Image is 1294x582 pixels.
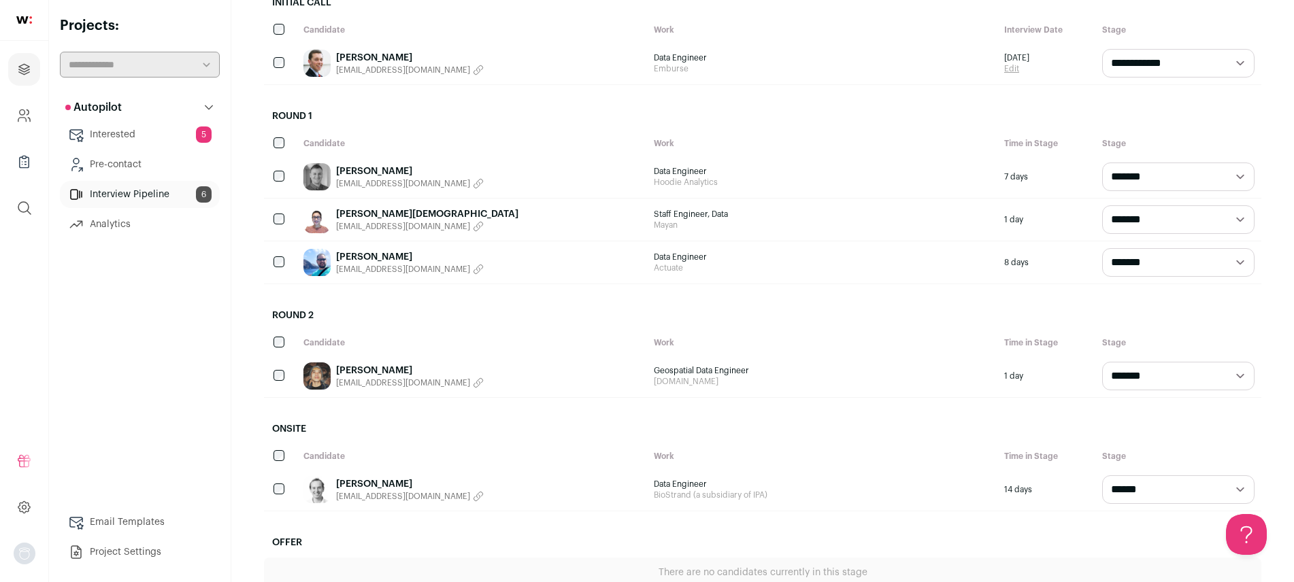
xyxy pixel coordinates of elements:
img: 2ad1e4f078ec39efbad5f5c8aad166084ed6498577fa646729ea8f547dc5a3bc.jpg [303,362,331,390]
span: Emburse [654,63,991,74]
div: 1 day [997,199,1095,241]
button: [EMAIL_ADDRESS][DOMAIN_NAME] [336,65,484,75]
div: Work [647,18,997,42]
img: c55524008a48dab13bed43684c038a839f3ae93f3647f8fa78565b61a90609aa [303,476,331,503]
button: [EMAIL_ADDRESS][DOMAIN_NAME] [336,221,518,232]
h2: Round 2 [264,301,1261,330]
span: [EMAIL_ADDRESS][DOMAIN_NAME] [336,264,470,275]
span: Data Engineer [654,52,991,63]
span: Data Engineer [654,252,991,262]
a: [PERSON_NAME] [336,51,484,65]
a: [PERSON_NAME] [336,250,484,264]
a: Company and ATS Settings [8,99,40,132]
div: Candidate [297,330,647,355]
button: Autopilot [60,94,220,121]
div: Stage [1095,131,1261,156]
a: [PERSON_NAME][DEMOGRAPHIC_DATA] [336,207,518,221]
a: Company Lists [8,145,40,178]
button: [EMAIL_ADDRESS][DOMAIN_NAME] [336,491,484,502]
button: Open dropdown [14,543,35,564]
a: Analytics [60,211,220,238]
a: [PERSON_NAME] [336,477,484,491]
a: [PERSON_NAME] [336,165,484,178]
img: 86444610268cee0384216f7961594ba4c2a26ae2ce146870cea8a7ec9d84efd3 [303,206,331,233]
div: Stage [1095,18,1261,42]
span: BioStrand (a subsidiary of IPA) [654,490,991,500]
div: Work [647,330,997,355]
div: Interview Date [997,18,1095,42]
div: Candidate [297,131,647,156]
span: [DATE] [1004,52,1029,63]
span: [EMAIL_ADDRESS][DOMAIN_NAME] [336,178,470,189]
span: 6 [196,186,212,203]
span: Data Engineer [654,479,991,490]
span: Geospatial Data Engineer [654,365,991,376]
div: Candidate [297,18,647,42]
img: 54369ea3bec04e9c056eefe4edb593ea465e4f35392ac0881837519d7a4c712f [303,50,331,77]
div: Time in Stage [997,330,1095,355]
a: Email Templates [60,509,220,536]
h2: Round 1 [264,101,1261,131]
div: Candidate [297,444,647,468]
img: afb1e5f55373313f0ff90fce977a4a182fe52f21f1895bee42c83db0d745ef2d.jpg [303,249,331,276]
div: Stage [1095,330,1261,355]
span: Hoodie Analytics [654,177,991,188]
div: Time in Stage [997,131,1095,156]
iframe: Help Scout Beacon - Open [1226,514,1267,555]
a: Edit [1004,63,1029,74]
img: wellfound-shorthand-0d5821cbd27db2630d0214b213865d53afaa358527fdda9d0ea32b1df1b89c2c.svg [16,16,32,24]
button: [EMAIL_ADDRESS][DOMAIN_NAME] [336,377,484,388]
span: [EMAIL_ADDRESS][DOMAIN_NAME] [336,221,470,232]
a: [PERSON_NAME] [336,364,484,377]
div: 14 days [997,468,1095,511]
button: [EMAIL_ADDRESS][DOMAIN_NAME] [336,264,484,275]
h2: Projects: [60,16,220,35]
a: Interested5 [60,121,220,148]
span: Data Engineer [654,166,991,177]
p: Autopilot [65,99,122,116]
span: Staff Engineer, Data [654,209,991,220]
a: Interview Pipeline6 [60,181,220,208]
h2: Onsite [264,414,1261,444]
span: [EMAIL_ADDRESS][DOMAIN_NAME] [336,65,470,75]
img: 68531edce28b86cf796d066e57f92d8e3b2083295dcaab3034244b8c7774c205 [303,163,331,190]
h2: Offer [264,528,1261,558]
span: Actuate [654,262,991,273]
img: nopic.png [14,543,35,564]
div: 7 days [997,156,1095,198]
a: Projects [8,53,40,86]
a: Project Settings [60,538,220,566]
span: [DOMAIN_NAME] [654,376,991,387]
div: 8 days [997,241,1095,284]
div: 1 day [997,355,1095,397]
div: Work [647,131,997,156]
span: [EMAIL_ADDRESS][DOMAIN_NAME] [336,491,470,502]
span: [EMAIL_ADDRESS][DOMAIN_NAME] [336,377,470,388]
div: Stage [1095,444,1261,468]
button: [EMAIL_ADDRESS][DOMAIN_NAME] [336,178,484,189]
div: Work [647,444,997,468]
span: Mayan [654,220,991,230]
div: Time in Stage [997,444,1095,468]
span: 5 [196,126,212,143]
a: Pre-contact [60,151,220,178]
